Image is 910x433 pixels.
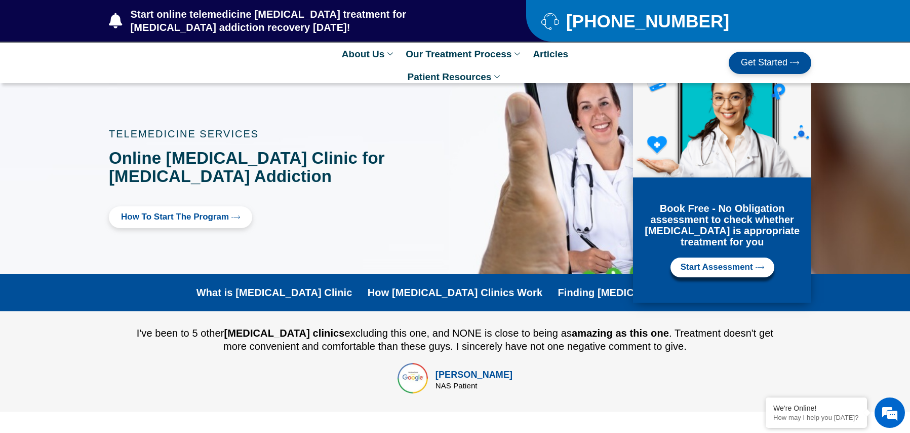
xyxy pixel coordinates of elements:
b: [MEDICAL_DATA] clinics [224,328,344,339]
p: TELEMEDICINE SERVICES [109,129,424,139]
a: Start online telemedicine [MEDICAL_DATA] treatment for [MEDICAL_DATA] addiction recovery [DATE]! [109,8,486,34]
a: [PHONE_NUMBER] [541,12,786,30]
a: How [MEDICAL_DATA] Clinics Work [368,286,542,299]
div: [PERSON_NAME] [436,368,512,382]
a: Articles [528,43,573,65]
img: top rated online suboxone treatment for opioid addiction treatment in tennessee and texas [398,363,428,393]
a: Our Treatment Process [401,43,528,65]
span: Start online telemedicine [MEDICAL_DATA] treatment for [MEDICAL_DATA] addiction recovery [DATE]! [128,8,486,34]
h1: Online [MEDICAL_DATA] Clinic for [MEDICAL_DATA] Addiction [109,149,424,186]
a: Start Assessment [670,258,774,277]
a: Finding [MEDICAL_DATA] Clinic Near You [558,286,761,299]
a: What is [MEDICAL_DATA] Clinic [196,286,352,299]
a: Get Started [729,52,811,74]
h3: Book Free - No Obligation assessment to check whether [MEDICAL_DATA] is appropriate treatment for... [643,203,801,247]
div: We're Online! [773,404,859,412]
span: Start Assessment [681,263,753,272]
img: Online Suboxone Treatment - Opioid Addiction Treatment using phone [633,28,811,196]
div: NAS Patient [436,382,512,389]
b: amazing as this one [572,328,669,339]
div: I've been to 5 other excluding this one, and NONE is close to being as . Treatment doesn't get mo... [134,327,776,353]
span: [PHONE_NUMBER] [564,15,729,27]
a: About Us [337,43,401,65]
a: How to Start the program [109,206,252,228]
span: Get Started [741,58,787,68]
p: How may I help you today? [773,414,859,421]
span: How to Start the program [121,212,229,222]
a: Patient Resources [403,65,508,88]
